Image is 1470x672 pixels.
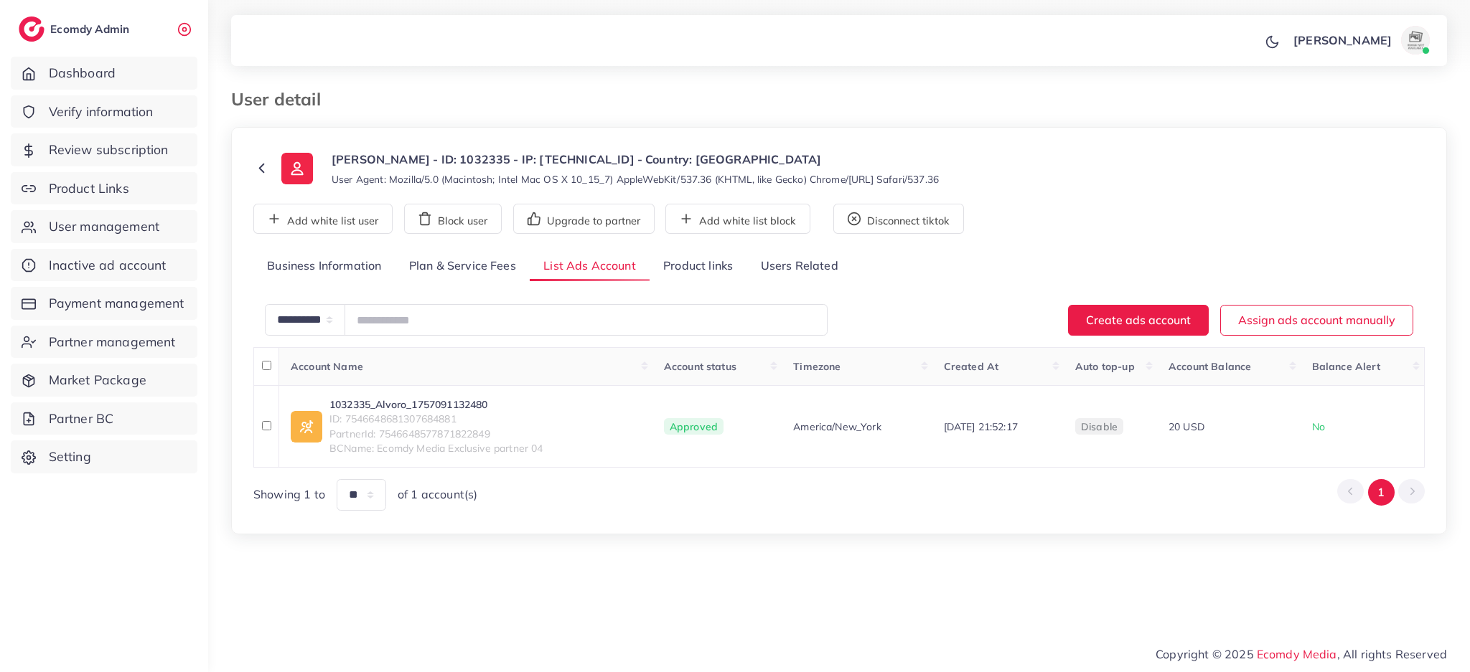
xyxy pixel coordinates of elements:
span: Account Name [291,360,363,373]
span: Verify information [49,103,154,121]
a: Ecomdy Media [1257,647,1337,661]
button: Add white list block [665,204,810,234]
span: Dashboard [49,64,116,82]
a: [PERSON_NAME]avatar [1286,26,1436,55]
span: Inactive ad account [49,256,167,275]
span: Setting [49,448,91,466]
span: Payment management [49,294,184,313]
button: Assign ads account manually [1220,305,1413,336]
button: Disconnect tiktok [833,204,964,234]
span: , All rights Reserved [1337,645,1447,663]
a: Business Information [253,251,395,282]
span: BCName: Ecomdy Media Exclusive partner 04 [329,441,543,455]
span: Approved [664,418,724,435]
span: Review subscription [49,141,169,159]
span: disable [1081,420,1118,433]
span: Account Balance [1169,360,1251,373]
a: Partner management [11,326,197,359]
button: Block user [404,204,502,234]
a: List Ads Account [530,251,650,282]
h2: Ecomdy Admin [50,22,133,36]
a: Product links [650,251,746,282]
span: Balance Alert [1312,360,1380,373]
a: Payment management [11,287,197,320]
a: User management [11,210,197,243]
span: PartnerId: 7546648577871822849 [329,427,543,441]
a: Market Package [11,364,197,397]
a: Dashboard [11,57,197,90]
img: ic-ad-info.7fc67b75.svg [291,411,322,443]
span: Timezone [793,360,841,373]
span: Copyright © 2025 [1156,645,1447,663]
button: Go to page 1 [1368,479,1395,506]
span: No [1312,420,1325,433]
a: Partner BC [11,402,197,435]
button: Create ads account [1068,305,1209,336]
span: America/New_York [793,420,881,434]
img: ic-user-info.36bf1079.svg [281,153,313,184]
span: of 1 account(s) [398,486,477,503]
span: 20 USD [1169,420,1204,433]
a: Setting [11,440,197,473]
a: Review subscription [11,133,197,166]
button: Upgrade to partner [513,204,655,234]
span: Product Links [49,179,129,198]
ul: Pagination [1337,479,1425,506]
span: Auto top-up [1075,360,1135,373]
a: logoEcomdy Admin [19,16,133,42]
img: logo [19,16,45,42]
span: Partner BC [49,410,114,428]
span: Market Package [49,371,146,389]
span: Showing 1 to [253,486,325,503]
h3: User detail [231,89,332,110]
span: ID: 7546648681307684881 [329,412,543,426]
small: User Agent: Mozilla/5.0 (Macintosh; Intel Mac OS X 10_15_7) AppleWebKit/537.36 (KHTML, like Gecko... [332,172,939,186]
a: Users Related [746,251,851,282]
span: [DATE] 21:52:17 [944,420,1018,433]
span: Account status [664,360,736,373]
a: 1032335_Alvoro_1757091132480 [329,397,543,412]
a: Plan & Service Fees [395,251,530,282]
span: User management [49,217,159,236]
p: [PERSON_NAME] - ID: 1032335 - IP: [TECHNICAL_ID] - Country: [GEOGRAPHIC_DATA] [332,151,939,168]
span: Created At [944,360,999,373]
a: Product Links [11,172,197,205]
a: Verify information [11,95,197,128]
img: avatar [1401,26,1430,55]
button: Add white list user [253,204,393,234]
a: Inactive ad account [11,249,197,282]
span: Partner management [49,333,176,351]
p: [PERSON_NAME] [1293,32,1392,49]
